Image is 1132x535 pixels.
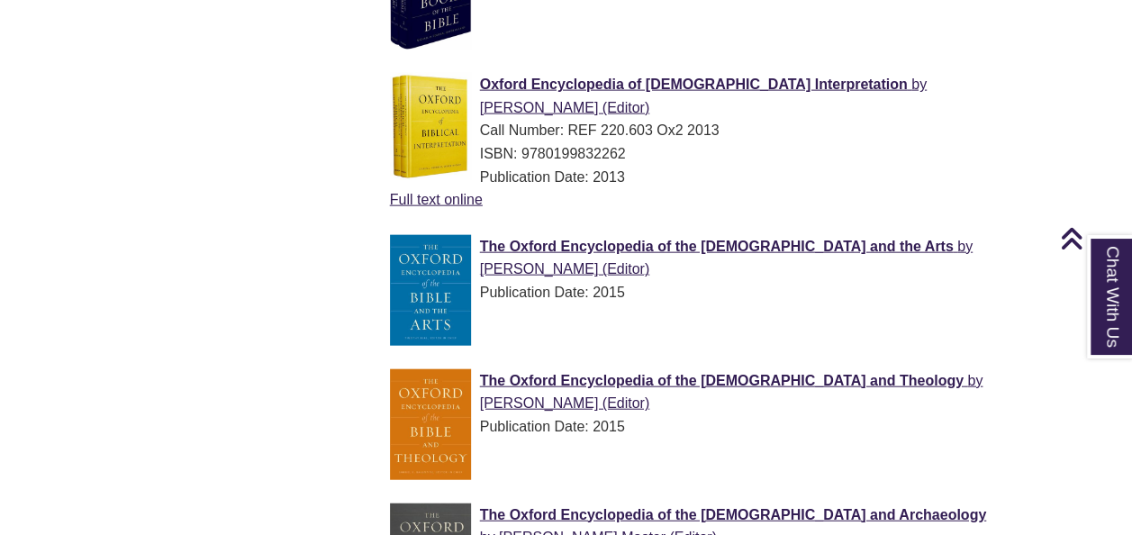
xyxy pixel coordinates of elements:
[1060,226,1127,250] a: Back to Top
[480,77,927,115] a: Oxford Encyclopedia of [DEMOGRAPHIC_DATA] Interpretation by [PERSON_NAME] (Editor)
[390,166,1005,189] div: Publication Date: 2013
[480,373,964,388] span: The Oxford Encyclopedia of the [DEMOGRAPHIC_DATA] and Theology
[390,415,1005,439] div: Publication Date: 2015
[480,395,649,411] span: [PERSON_NAME] (Editor)
[480,261,649,277] span: [PERSON_NAME] (Editor)
[390,281,1005,304] div: Publication Date: 2015
[480,239,954,254] span: The Oxford Encyclopedia of the [DEMOGRAPHIC_DATA] and the Arts
[480,373,983,412] a: The Oxford Encyclopedia of the [DEMOGRAPHIC_DATA] and Theology by [PERSON_NAME] (Editor)
[967,373,983,388] span: by
[480,239,973,277] a: The Oxford Encyclopedia of the [DEMOGRAPHIC_DATA] and the Arts by [PERSON_NAME] (Editor)
[957,239,973,254] span: by
[390,142,1005,166] div: ISBN: 9780199832262
[480,77,908,92] span: Oxford Encyclopedia of [DEMOGRAPHIC_DATA] Interpretation
[390,119,1005,142] div: Call Number: REF 220.603 Ox2 2013
[390,192,483,207] a: Full text online
[480,507,986,522] span: The Oxford Encyclopedia of the [DEMOGRAPHIC_DATA] and Archaeology
[911,77,927,92] span: by
[480,100,649,115] span: [PERSON_NAME] (Editor)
